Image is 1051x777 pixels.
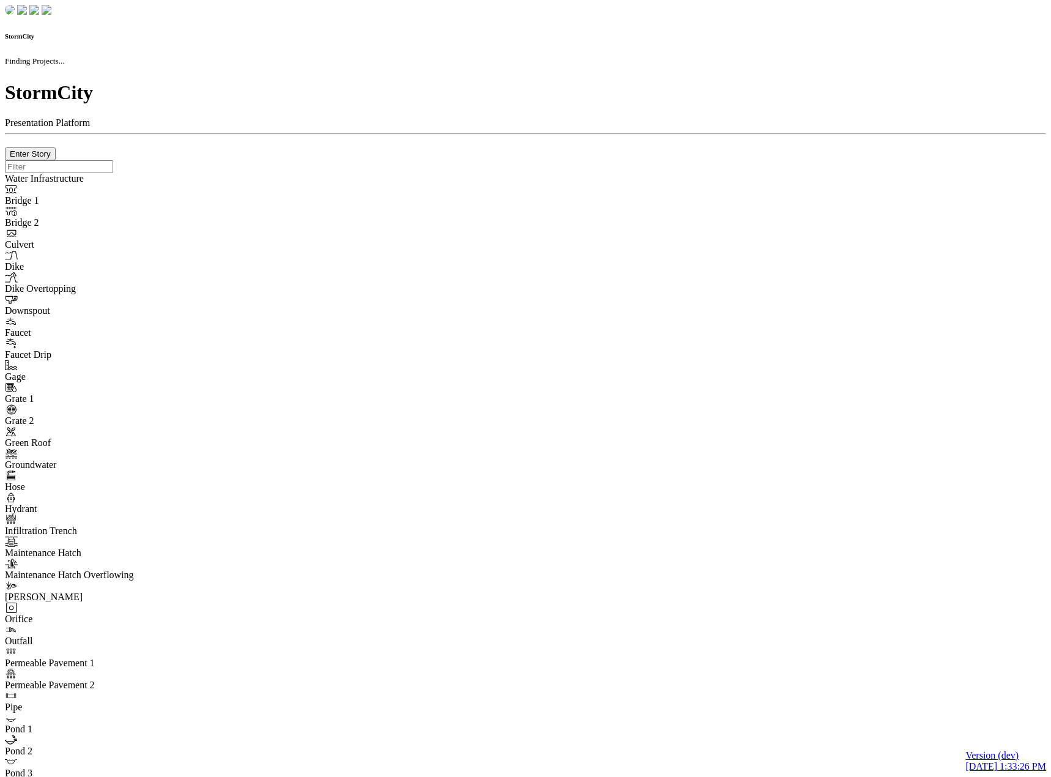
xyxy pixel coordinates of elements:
[965,761,1046,771] span: [DATE] 1:33:26 PM
[5,548,171,559] div: Maintenance Hatch
[5,724,171,735] div: Pond 1
[5,32,1046,40] h6: StormCity
[5,680,171,691] div: Permeable Pavement 2
[5,239,171,250] div: Culvert
[5,702,171,713] div: Pipe
[5,636,171,647] div: Outfall
[5,459,171,470] div: Groundwater
[5,283,171,294] div: Dike Overtopping
[5,614,171,625] div: Orifice
[965,750,1046,772] a: Version (dev) [DATE] 1:33:26 PM
[5,481,171,493] div: Hose
[5,504,171,515] div: Hydrant
[29,5,39,15] img: chi-fish-up.png
[5,437,171,448] div: Green Roof
[5,658,171,669] div: Permeable Pavement 1
[5,746,171,757] div: Pond 2
[5,56,65,65] small: Finding Projects...
[42,5,51,15] img: chi-fish-blink.png
[5,327,171,338] div: Faucet
[5,81,1046,104] h1: StormCity
[5,415,171,426] div: Grate 2
[5,117,90,128] span: Presentation Platform
[5,5,15,15] img: chi-fish-down.png
[5,261,171,272] div: Dike
[5,217,171,228] div: Bridge 2
[17,5,27,15] img: chi-fish-down.png
[5,371,171,382] div: Gage
[5,349,171,360] div: Faucet Drip
[5,592,171,603] div: [PERSON_NAME]
[5,305,171,316] div: Downspout
[5,147,56,160] button: Enter Story
[5,393,171,404] div: Grate 1
[5,526,171,537] div: Infiltration Trench
[5,195,171,206] div: Bridge 1
[5,570,171,581] div: Maintenance Hatch Overflowing
[5,160,113,173] input: Filter
[5,173,171,184] div: Water Infrastructure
